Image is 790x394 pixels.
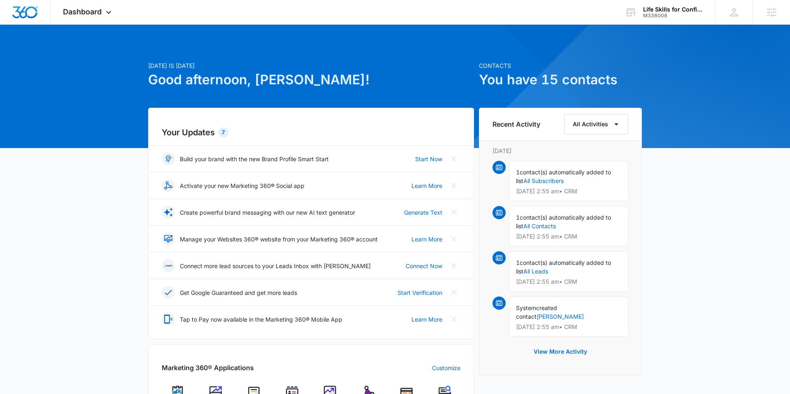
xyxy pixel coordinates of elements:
h1: You have 15 contacts [479,70,642,90]
span: contact(s) automatically added to list [516,214,611,229]
h2: Marketing 360® Applications [162,363,254,373]
p: [DATE] 2:55 am • CRM [516,188,621,194]
h2: Your Updates [162,126,460,139]
div: account id [643,13,703,19]
p: Get Google Guaranteed and get more leads [180,288,297,297]
p: Connect more lead sources to your Leads Inbox with [PERSON_NAME] [180,262,371,270]
a: Start Verification [397,288,442,297]
p: [DATE] 2:55 am • CRM [516,279,621,285]
button: Close [447,259,460,272]
span: contact(s) automatically added to list [516,169,611,184]
span: Dashboard [63,7,102,16]
a: Learn More [411,315,442,324]
p: [DATE] 2:55 am • CRM [516,324,621,330]
button: Close [447,206,460,219]
button: All Activities [564,114,628,134]
button: Close [447,313,460,326]
button: Close [447,179,460,192]
span: 1 [516,259,520,266]
a: All Contacts [523,222,556,229]
span: 1 [516,214,520,221]
button: View More Activity [525,342,595,362]
div: account name [643,6,703,13]
a: Customize [432,364,460,372]
button: Close [447,152,460,165]
a: Learn More [411,181,442,190]
button: Close [447,232,460,246]
a: Connect Now [406,262,442,270]
a: [PERSON_NAME] [537,313,584,320]
h6: Recent Activity [493,119,540,129]
span: created contact [516,304,557,320]
span: System [516,304,536,311]
button: Close [447,286,460,299]
p: [DATE] [493,146,628,155]
span: contact(s) automatically added to list [516,259,611,275]
a: Learn More [411,235,442,243]
p: Build your brand with the new Brand Profile Smart Start [180,155,329,163]
p: Create powerful brand messaging with our new AI text generator [180,208,355,217]
h1: Good afternoon, [PERSON_NAME]! [148,70,474,90]
span: 1 [516,169,520,176]
p: Activate your new Marketing 360® Social app [180,181,304,190]
p: Contacts [479,61,642,70]
a: All Leads [523,268,548,275]
p: Manage your Websites 360® website from your Marketing 360® account [180,235,378,243]
div: 7 [218,127,228,137]
a: All Subscribers [523,177,564,184]
a: Start Now [415,155,442,163]
a: Generate Text [404,208,442,217]
p: [DATE] is [DATE] [148,61,474,70]
p: [DATE] 2:55 am • CRM [516,234,621,239]
p: Tap to Pay now available in the Marketing 360® Mobile App [180,315,342,324]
